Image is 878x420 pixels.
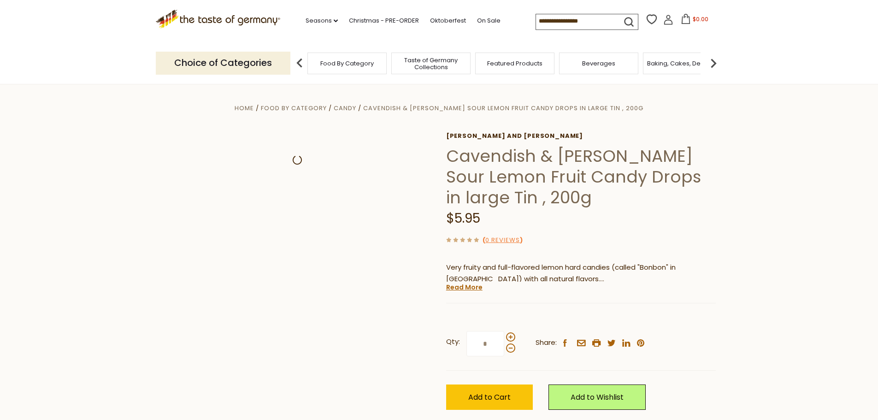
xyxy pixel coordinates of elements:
[466,331,504,356] input: Qty:
[320,60,374,67] a: Food By Category
[363,104,643,112] a: Cavendish & [PERSON_NAME] Sour Lemon Fruit Candy Drops in large Tin , 200g
[675,14,714,28] button: $0.00
[349,16,419,26] a: Christmas - PRE-ORDER
[394,57,468,71] a: Taste of Germany Collections
[693,15,708,23] span: $0.00
[582,60,615,67] a: Beverages
[446,283,483,292] a: Read More
[334,104,356,112] a: Candy
[536,337,557,349] span: Share:
[290,54,309,72] img: previous arrow
[235,104,254,112] a: Home
[647,60,719,67] a: Baking, Cakes, Desserts
[468,392,511,402] span: Add to Cart
[446,146,716,208] h1: Cavendish & [PERSON_NAME] Sour Lemon Fruit Candy Drops in large Tin , 200g
[156,52,290,74] p: Choice of Categories
[477,16,501,26] a: On Sale
[446,336,460,348] strong: Qty:
[487,60,542,67] a: Featured Products
[548,385,646,410] a: Add to Wishlist
[485,236,520,245] a: 0 Reviews
[306,16,338,26] a: Seasons
[430,16,466,26] a: Oktoberfest
[446,262,716,285] p: Very fruity and full-flavored lemon hard candies (called "Bonbon" in [GEOGRAPHIC_DATA]) with all ...
[261,104,327,112] a: Food By Category
[704,54,723,72] img: next arrow
[446,385,533,410] button: Add to Cart
[483,236,523,244] span: ( )
[446,132,716,140] a: [PERSON_NAME] and [PERSON_NAME]
[446,209,480,227] span: $5.95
